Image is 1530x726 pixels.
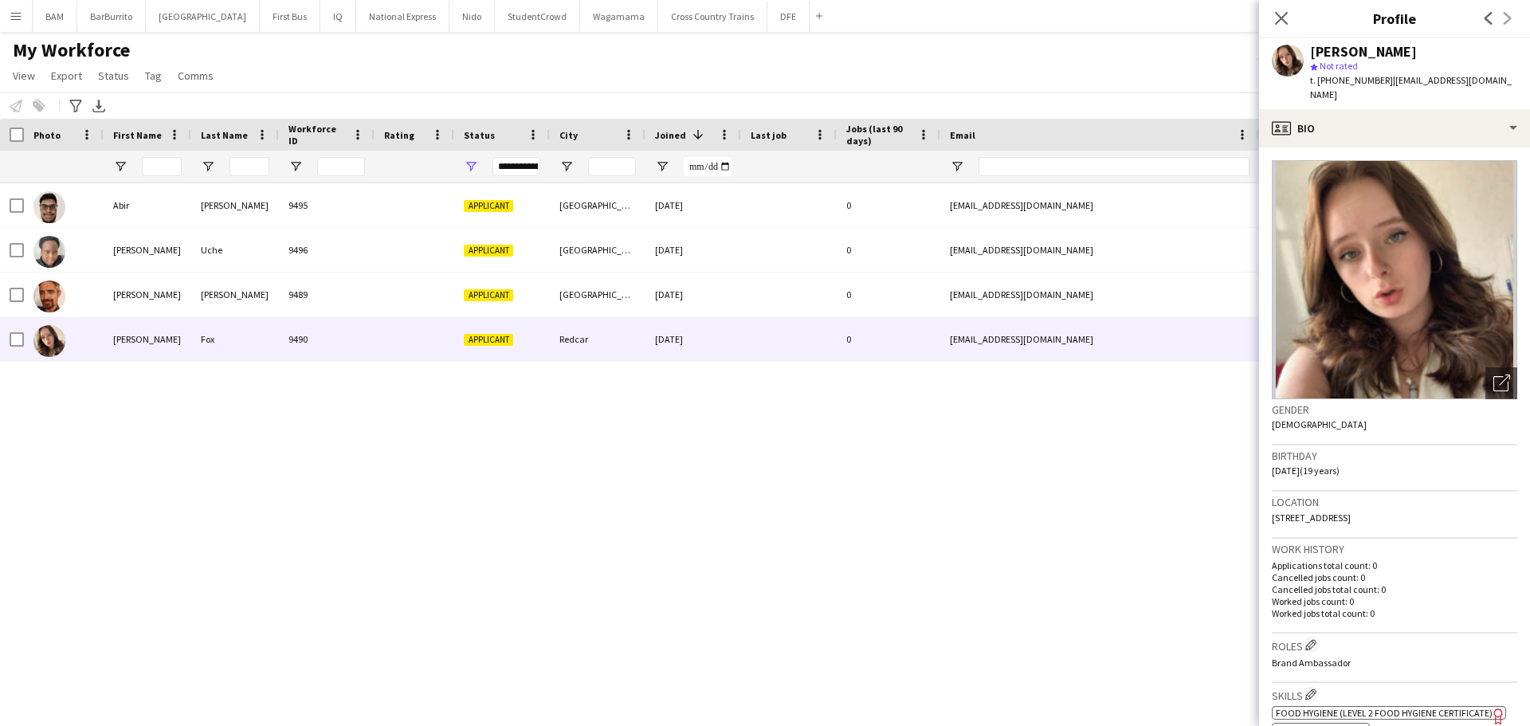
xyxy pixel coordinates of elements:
span: Tag [145,69,162,83]
span: t. [PHONE_NUMBER] [1310,74,1393,86]
a: View [6,65,41,86]
button: [GEOGRAPHIC_DATA] [146,1,260,32]
span: Jobs (last 90 days) [846,123,912,147]
div: 9495 [279,183,375,227]
div: [PERSON_NAME] [104,273,191,316]
span: Brand Ambassador [1272,657,1351,669]
span: Joined [655,129,686,141]
span: View [13,69,35,83]
div: [EMAIL_ADDRESS][DOMAIN_NAME] [940,228,1259,272]
button: Open Filter Menu [113,159,127,174]
button: Open Filter Menu [950,159,964,174]
button: Nido [449,1,495,32]
span: Applicant [464,200,513,212]
a: Comms [171,65,220,86]
div: [PERSON_NAME] [191,273,279,316]
span: [DATE] (19 years) [1272,465,1340,477]
button: BarBurrito [77,1,146,32]
button: Wagamama [580,1,658,32]
div: 0 [837,317,940,361]
span: City [559,129,578,141]
span: Applicant [464,289,513,301]
span: My Workforce [13,38,130,62]
div: 9489 [279,273,375,316]
span: Status [464,129,495,141]
p: Cancelled jobs total count: 0 [1272,583,1517,595]
div: [DATE] [645,273,741,316]
div: Abir [104,183,191,227]
button: Open Filter Menu [464,159,478,174]
button: IQ [320,1,356,32]
button: StudentCrowd [495,1,580,32]
div: [EMAIL_ADDRESS][DOMAIN_NAME] [940,317,1259,361]
div: [PERSON_NAME] [1310,45,1417,59]
button: Cross Country Trains [658,1,767,32]
span: Workforce ID [288,123,346,147]
div: [GEOGRAPHIC_DATA] [550,183,645,227]
div: [DATE] [645,228,741,272]
div: 0 [837,273,940,316]
span: Applicant [464,334,513,346]
div: [DATE] [645,317,741,361]
p: Worked jobs total count: 0 [1272,607,1517,619]
a: Status [92,65,135,86]
span: First Name [113,129,162,141]
span: | [EMAIL_ADDRESS][DOMAIN_NAME] [1310,74,1512,100]
div: [EMAIL_ADDRESS][DOMAIN_NAME] [940,183,1259,227]
span: [DEMOGRAPHIC_DATA] [1272,418,1367,430]
h3: Work history [1272,542,1517,556]
h3: Birthday [1272,449,1517,463]
span: Not rated [1320,60,1358,72]
div: 9490 [279,317,375,361]
button: Open Filter Menu [288,159,303,174]
h3: Roles [1272,637,1517,653]
div: 0 [837,183,940,227]
img: Crew avatar or photo [1272,160,1517,399]
button: National Express [356,1,449,32]
span: Last job [751,129,787,141]
div: [DATE] [645,183,741,227]
p: Cancelled jobs count: 0 [1272,571,1517,583]
p: Applications total count: 0 [1272,559,1517,571]
div: Open photos pop-in [1485,367,1517,399]
h3: Gender [1272,402,1517,417]
span: Rating [384,129,414,141]
span: Photo [33,129,61,141]
div: [GEOGRAPHIC_DATA] [550,273,645,316]
span: Email [950,129,975,141]
div: [PERSON_NAME] [191,183,279,227]
a: Tag [139,65,168,86]
img: Lucy Fox [33,325,65,357]
input: Email Filter Input [979,157,1249,176]
div: [EMAIL_ADDRESS][DOMAIN_NAME] [940,273,1259,316]
div: [GEOGRAPHIC_DATA] [550,228,645,272]
button: BAM [33,1,77,32]
span: Last Name [201,129,248,141]
app-action-btn: Advanced filters [66,96,85,116]
app-action-btn: Export XLSX [89,96,108,116]
div: Fox [191,317,279,361]
h3: Profile [1259,8,1530,29]
span: Export [51,69,82,83]
img: Patrick Uche [33,236,65,268]
img: Abir Chowdhury [33,191,65,223]
div: Redcar [550,317,645,361]
h3: Skills [1272,686,1517,703]
span: Status [98,69,129,83]
div: 9496 [279,228,375,272]
div: 0 [837,228,940,272]
button: Open Filter Menu [655,159,669,174]
span: [STREET_ADDRESS] [1272,512,1351,524]
p: Worked jobs count: 0 [1272,595,1517,607]
img: James Allen [33,281,65,312]
input: City Filter Input [588,157,636,176]
span: Comms [178,69,214,83]
div: [PERSON_NAME] [104,317,191,361]
span: Applicant [464,245,513,257]
h3: Location [1272,495,1517,509]
a: Export [45,65,88,86]
input: Joined Filter Input [684,157,732,176]
input: Last Name Filter Input [229,157,269,176]
button: Open Filter Menu [559,159,574,174]
button: Open Filter Menu [201,159,215,174]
